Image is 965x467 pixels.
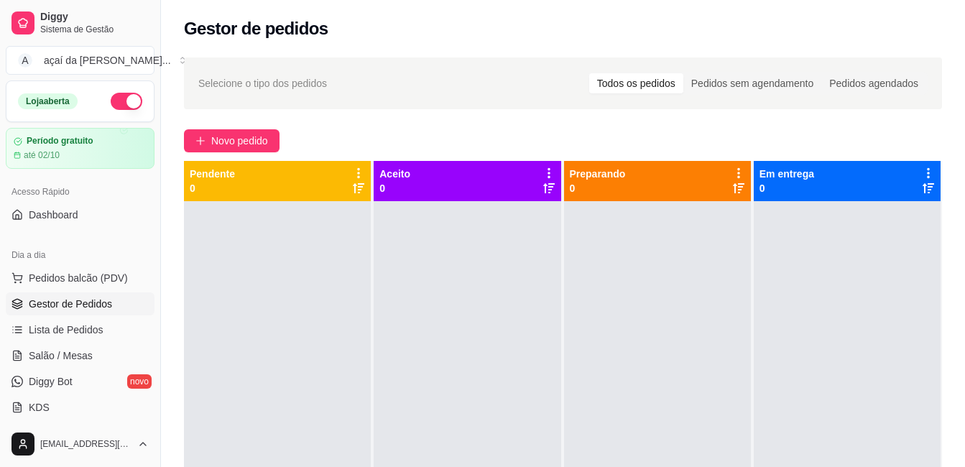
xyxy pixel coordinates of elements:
[18,53,32,68] span: A
[40,24,149,35] span: Sistema de Gestão
[6,6,154,40] a: DiggySistema de Gestão
[29,348,93,363] span: Salão / Mesas
[570,167,626,181] p: Preparando
[184,17,328,40] h2: Gestor de pedidos
[589,73,683,93] div: Todos os pedidos
[759,167,814,181] p: Em entrega
[6,370,154,393] a: Diggy Botnovo
[44,53,171,68] div: açaí da [PERSON_NAME] ...
[379,181,410,195] p: 0
[27,136,93,147] article: Período gratuito
[6,128,154,169] a: Período gratuitoaté 02/10
[6,427,154,461] button: [EMAIL_ADDRESS][DOMAIN_NAME]
[190,167,235,181] p: Pendente
[6,203,154,226] a: Dashboard
[40,11,149,24] span: Diggy
[29,400,50,415] span: KDS
[190,181,235,195] p: 0
[198,75,327,91] span: Selecione o tipo dos pedidos
[6,244,154,267] div: Dia a dia
[29,323,103,337] span: Lista de Pedidos
[29,374,73,389] span: Diggy Bot
[184,129,280,152] button: Novo pedido
[683,73,821,93] div: Pedidos sem agendamento
[29,297,112,311] span: Gestor de Pedidos
[6,318,154,341] a: Lista de Pedidos
[195,136,206,146] span: plus
[6,267,154,290] button: Pedidos balcão (PDV)
[6,46,154,75] button: Select a team
[18,93,78,109] div: Loja aberta
[29,271,128,285] span: Pedidos balcão (PDV)
[24,149,60,161] article: até 02/10
[6,292,154,315] a: Gestor de Pedidos
[759,181,814,195] p: 0
[111,93,142,110] button: Alterar Status
[40,438,131,450] span: [EMAIL_ADDRESS][DOMAIN_NAME]
[6,180,154,203] div: Acesso Rápido
[6,344,154,367] a: Salão / Mesas
[379,167,410,181] p: Aceito
[821,73,926,93] div: Pedidos agendados
[211,133,268,149] span: Novo pedido
[29,208,78,222] span: Dashboard
[6,396,154,419] a: KDS
[570,181,626,195] p: 0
